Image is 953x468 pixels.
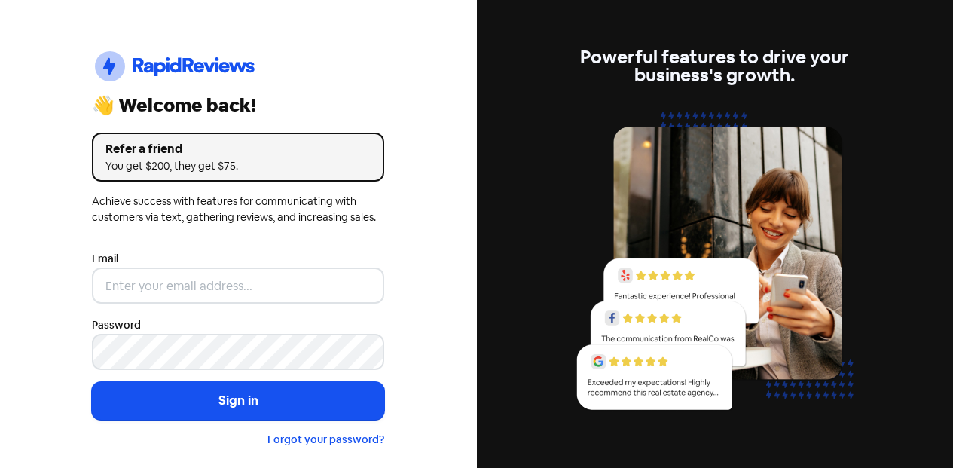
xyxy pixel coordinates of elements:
div: Achieve success with features for communicating with customers via text, gathering reviews, and i... [92,194,384,225]
div: Refer a friend [105,140,371,158]
div: Powerful features to drive your business's growth. [569,48,861,84]
input: Enter your email address... [92,268,384,304]
label: Email [92,251,118,267]
a: Forgot your password? [267,433,384,446]
button: Sign in [92,382,384,420]
label: Password [92,317,141,333]
img: reviews [569,102,861,427]
div: 👋 Welcome back! [92,96,384,115]
div: You get $200, they get $75. [105,158,371,174]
